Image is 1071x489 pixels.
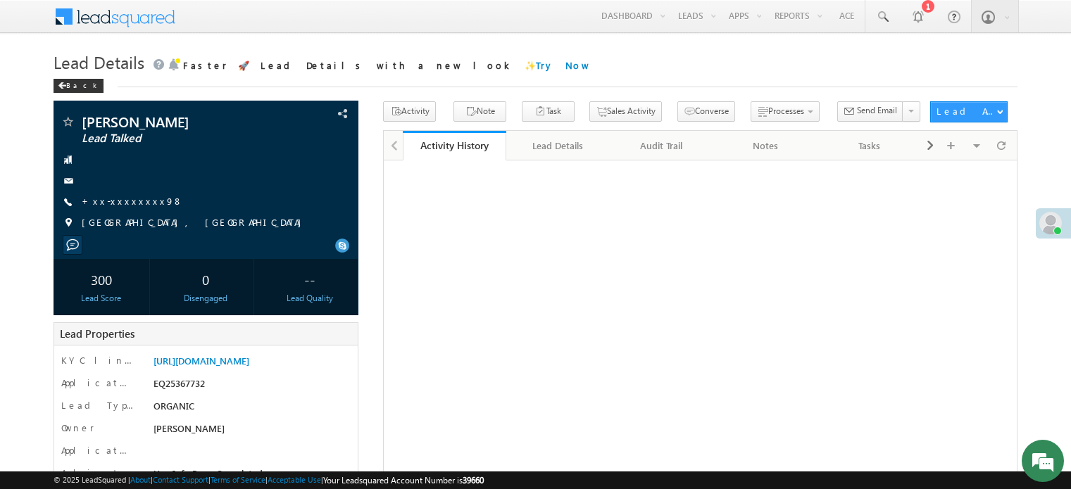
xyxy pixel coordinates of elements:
a: +xx-xxxxxxxx98 [82,195,183,207]
div: Lead Quality [265,292,354,305]
span: Lead Details [54,51,144,73]
a: [URL][DOMAIN_NAME] [154,355,249,367]
a: Back [54,78,111,90]
div: UserInfo Page Completed [150,466,346,486]
span: Your Leadsquared Account Number is [323,475,484,485]
span: Lead Properties [60,326,134,341]
div: Activity History [413,139,496,152]
button: Converse [677,101,735,122]
span: [PERSON_NAME] [82,115,270,129]
div: EQ25367732 [150,376,346,396]
button: Note [453,101,506,122]
div: Disengaged [161,292,250,305]
button: Task [522,101,575,122]
button: Processes [751,101,820,122]
a: Lead Details [506,131,610,160]
div: Back [54,79,104,93]
div: Lead Details [518,137,597,154]
a: Audit Trail [610,131,714,160]
a: Contact Support [153,475,208,484]
label: Owner [61,421,94,434]
span: 39660 [463,475,484,485]
label: Application Status New [61,466,134,479]
div: Lead Score [57,292,146,305]
span: [GEOGRAPHIC_DATA], [GEOGRAPHIC_DATA] [82,216,308,230]
button: Activity [383,101,436,122]
span: Send Email [857,104,897,117]
a: Notes [714,131,818,160]
button: Lead Actions [930,101,1008,122]
div: Tasks [829,137,909,154]
button: Send Email [837,101,903,122]
a: About [130,475,151,484]
label: KYC link 2_0 [61,354,134,367]
label: Application Number [61,376,134,389]
button: Sales Activity [589,101,662,122]
a: Activity History [403,131,506,160]
div: Audit Trail [622,137,701,154]
label: Lead Type [61,399,134,412]
label: Application Status [61,444,134,457]
a: Terms of Service [211,475,265,484]
div: Lead Actions [937,105,996,118]
div: 0 [161,266,250,292]
div: -- [265,266,354,292]
a: Acceptable Use [268,475,321,484]
div: ORGANIC [150,399,346,419]
div: Notes [725,137,805,154]
div: 300 [57,266,146,292]
a: Tasks [818,131,922,160]
span: © 2025 LeadSquared | | | | | [54,474,484,487]
span: Processes [768,106,804,116]
span: Faster 🚀 Lead Details with a new look ✨ [183,59,590,71]
span: [PERSON_NAME] [154,422,225,434]
span: Lead Talked [82,132,270,146]
a: Try Now [536,59,590,71]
